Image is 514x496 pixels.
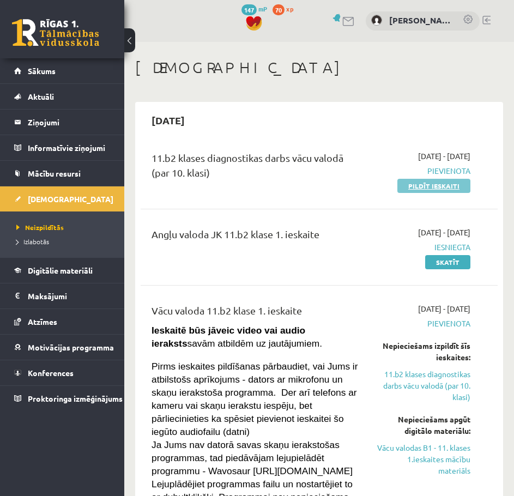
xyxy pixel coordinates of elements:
[258,4,267,13] span: mP
[14,58,111,83] a: Sākums
[14,186,111,211] a: [DEMOGRAPHIC_DATA]
[375,368,470,403] a: 11.b2 klases diagnostikas darbs vācu valodā (par 10. klasi)
[14,135,111,160] a: Informatīvie ziņojumi
[28,265,93,275] span: Digitālie materiāli
[28,394,123,403] span: Proktoringa izmēģinājums
[418,150,470,162] span: [DATE] - [DATE]
[152,150,359,185] div: 11.b2 klases diagnostikas darbs vācu valodā (par 10. klasi)
[28,194,113,204] span: [DEMOGRAPHIC_DATA]
[14,360,111,385] a: Konferences
[375,340,470,363] div: Nepieciešams izpildīt šīs ieskaites:
[375,442,470,476] a: Vācu valodas B1 - 11. klases 1.ieskaites mācību materiāls
[397,179,470,193] a: Pildīt ieskaiti
[389,14,452,27] a: [PERSON_NAME]
[241,4,267,13] a: 147 mP
[273,4,285,15] span: 70
[28,92,54,101] span: Aktuāli
[14,84,111,109] a: Aktuāli
[375,318,470,329] span: Pievienota
[273,4,299,13] a: 70 xp
[375,241,470,253] span: Iesniegta
[28,110,111,135] legend: Ziņojumi
[28,135,111,160] legend: Informatīvie ziņojumi
[152,303,359,323] div: Vācu valoda 11.b2 klase 1. ieskaite
[371,15,382,26] img: Markuss Orlovs
[14,110,111,135] a: Ziņojumi
[28,168,81,178] span: Mācību resursi
[152,227,359,247] div: Angļu valoda JK 11.b2 klase 1. ieskaite
[16,223,64,232] span: Neizpildītās
[152,325,305,349] strong: Ieskaitē būs jāveic video vai audio ieraksts
[135,58,503,77] h1: [DEMOGRAPHIC_DATA]
[14,258,111,283] a: Digitālie materiāli
[14,335,111,360] a: Motivācijas programma
[14,386,111,411] a: Proktoringa izmēģinājums
[28,317,57,326] span: Atzīmes
[418,303,470,314] span: [DATE] - [DATE]
[28,342,114,352] span: Motivācijas programma
[16,222,113,232] a: Neizpildītās
[418,227,470,238] span: [DATE] - [DATE]
[286,4,293,13] span: xp
[14,309,111,334] a: Atzīmes
[141,107,196,133] h2: [DATE]
[152,439,353,476] span: Ja Jums nav datorā savas skaņu ierakstošas programmas, tad piedāvājam lejupielādēt programmu - Wa...
[152,361,358,437] span: Pirms ieskaites pildīšanas pārbaudiet, vai Jums ir atbilstošs aprīkojums - dators ar mikrofonu un...
[16,237,49,246] span: Izlabotās
[241,4,257,15] span: 147
[152,325,322,349] span: savām atbildēm uz jautājumiem.
[28,66,56,76] span: Sākums
[375,165,470,177] span: Pievienota
[14,283,111,309] a: Maksājumi
[14,161,111,186] a: Mācību resursi
[28,368,74,378] span: Konferences
[12,19,99,46] a: Rīgas 1. Tālmācības vidusskola
[375,414,470,437] div: Nepieciešams apgūt digitālo materiālu:
[28,283,111,309] legend: Maksājumi
[16,237,113,246] a: Izlabotās
[425,255,470,269] a: Skatīt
